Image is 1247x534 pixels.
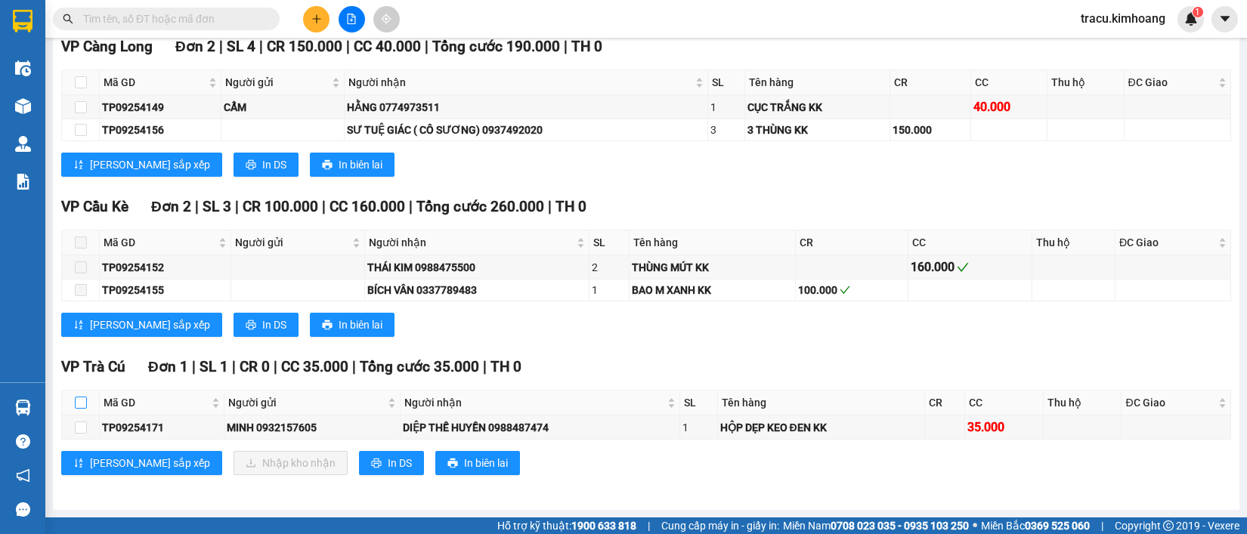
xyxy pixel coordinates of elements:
[203,198,231,215] span: SL 3
[15,98,31,114] img: warehouse-icon
[1128,74,1215,91] span: ĐC Giao
[371,458,382,470] span: printer
[310,153,395,177] button: printerIn biên lai
[246,159,256,171] span: printer
[227,38,255,55] span: SL 4
[571,38,602,55] span: TH 0
[893,122,968,138] div: 150.000
[61,451,222,475] button: sort-ascending[PERSON_NAME] sắp xếp
[464,455,508,471] span: In biên lai
[61,153,222,177] button: sort-ascending[PERSON_NAME] sắp xếp
[15,60,31,76] img: warehouse-icon
[90,455,210,471] span: [PERSON_NAME] sắp xếp
[965,390,1044,415] th: CC
[409,198,413,215] span: |
[267,38,342,55] span: CR 150.000
[15,400,31,415] img: warehouse-icon
[720,419,922,436] div: HỘP DẸP KEO ĐEN KK
[104,394,209,411] span: Mã GD
[243,198,318,215] span: CR 100.000
[747,122,887,138] div: 3 THÙNG KK
[311,14,322,24] span: plus
[592,282,627,298] div: 1
[1032,230,1115,255] th: Thu hộ
[200,358,228,375] span: SL 1
[367,282,587,298] div: BÍCH VÂN 0337789483
[1119,234,1215,251] span: ĐC Giao
[104,74,206,91] span: Mã GD
[1069,9,1177,28] span: tracu.kimhoang
[100,255,231,279] td: TP09254152
[589,230,630,255] th: SL
[73,159,84,171] span: sort-ascending
[483,358,487,375] span: |
[1125,394,1215,411] span: ĐC Giao
[347,122,705,138] div: SƯ TUỆ GIÁC ( CÔ SƯƠNG) 0937492020
[61,358,125,375] span: VP Trà Cú
[1211,6,1238,32] button: caret-down
[416,198,544,215] span: Tổng cước 260.000
[102,259,228,276] div: TP09254152
[104,234,215,251] span: Mã GD
[957,261,969,273] span: check
[348,74,692,91] span: Người nhận
[1163,520,1174,531] span: copyright
[339,156,382,173] span: In biên lai
[831,520,969,532] strong: 0708 023 035 - 0935 103 250
[73,458,84,470] span: sort-ascending
[303,6,330,32] button: plus
[571,520,636,532] strong: 1900 633 818
[783,517,969,534] span: Miền Nam
[973,523,977,529] span: ⚪️
[246,319,256,332] span: printer
[632,259,792,276] div: THÙNG MÚT KK
[330,198,405,215] span: CC 160.000
[232,358,236,375] span: |
[352,358,356,375] span: |
[1184,12,1198,26] img: icon-new-feature
[630,230,795,255] th: Tên hàng
[1195,7,1200,17] span: 1
[360,358,479,375] span: Tổng cước 35.000
[90,316,210,333] span: [PERSON_NAME] sắp xếp
[63,14,73,24] span: search
[219,38,223,55] span: |
[908,230,1033,255] th: CC
[682,419,715,436] div: 1
[967,418,1041,437] div: 35.000
[447,458,458,470] span: printer
[234,153,299,177] button: printerIn DS
[235,198,239,215] span: |
[435,451,520,475] button: printerIn biên lai
[102,419,221,436] div: TP09254171
[16,434,30,449] span: question-circle
[15,174,31,190] img: solution-icon
[403,419,677,436] div: DIỆP THẾ HUYỀN 0988487474
[61,38,153,55] span: VP Càng Long
[890,70,971,95] th: CR
[100,119,221,141] td: TP09254156
[16,468,30,483] span: notification
[227,419,398,436] div: MINH 0932157605
[359,451,424,475] button: printerIn DS
[718,390,925,415] th: Tên hàng
[1193,7,1203,17] sup: 1
[632,282,792,298] div: BAO M XANH KK
[16,502,30,517] span: message
[234,451,348,475] button: downloadNhập kho nhận
[73,319,84,332] span: sort-ascending
[973,97,1044,116] div: 40.000
[339,6,365,32] button: file-add
[548,198,552,215] span: |
[346,14,357,24] span: file-add
[322,198,326,215] span: |
[151,198,191,215] span: Đơn 2
[224,99,342,116] div: CẨM
[710,122,742,138] div: 3
[100,95,221,119] td: TP09254149
[555,198,586,215] span: TH 0
[339,316,382,333] span: In biên lai
[404,394,664,411] span: Người nhận
[1218,12,1232,26] span: caret-down
[497,517,636,534] span: Hỗ trợ kỹ thuật:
